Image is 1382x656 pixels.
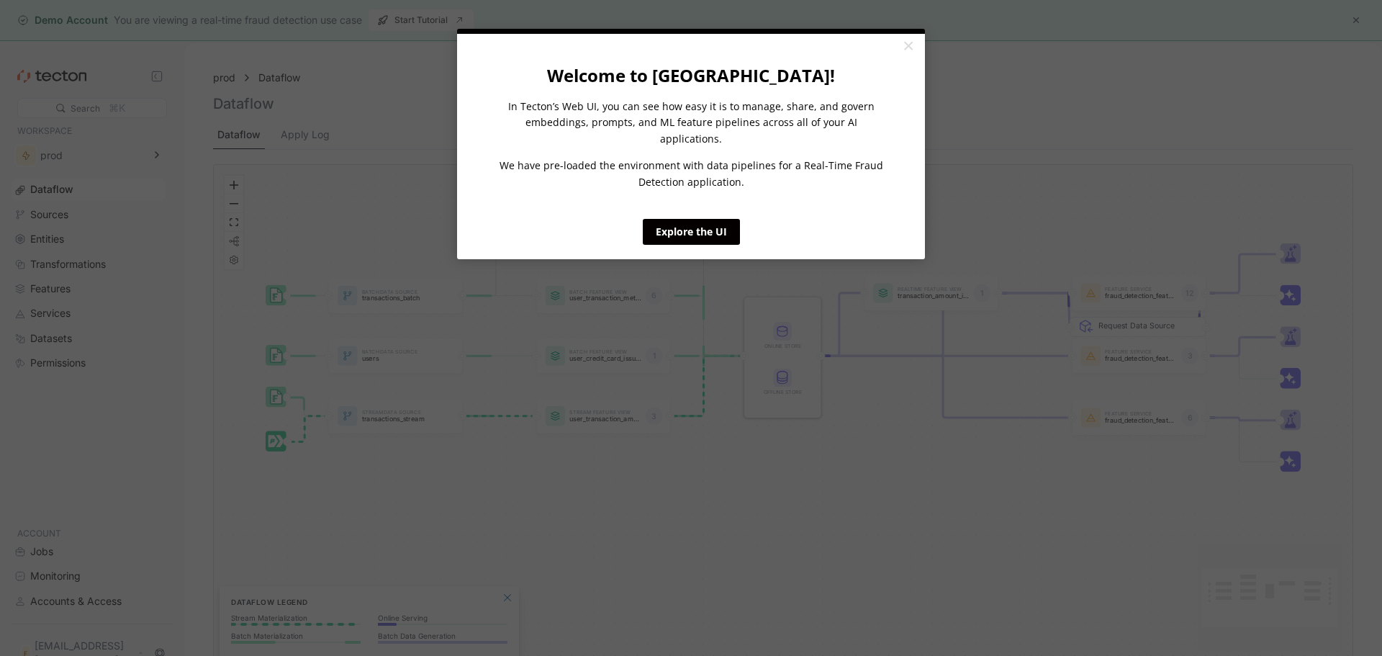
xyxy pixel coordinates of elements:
[895,34,921,60] a: Close modal
[496,99,886,147] p: In Tecton’s Web UI, you can see how easy it is to manage, share, and govern embeddings, prompts, ...
[457,29,925,34] div: current step
[496,158,886,190] p: We have pre-loaded the environment with data pipelines for a Real-Time Fraud Detection application.
[547,63,835,87] strong: Welcome to [GEOGRAPHIC_DATA]!
[643,219,740,245] a: Explore the UI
